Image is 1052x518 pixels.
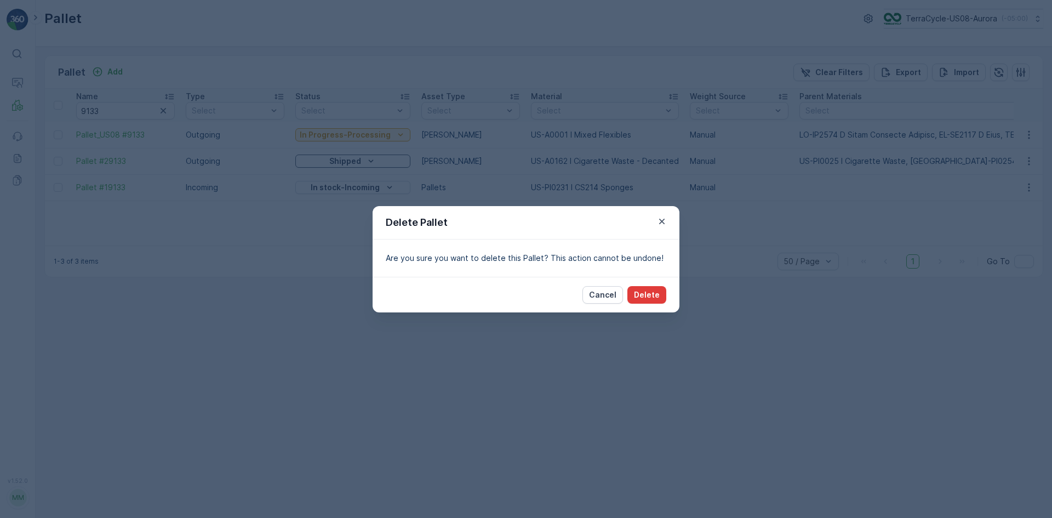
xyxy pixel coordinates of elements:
p: Cancel [589,289,616,300]
p: Are you sure you want to delete this Pallet? This action cannot be undone! [386,253,666,264]
button: Cancel [582,286,623,304]
button: Delete [627,286,666,304]
p: Delete [634,289,660,300]
p: Delete Pallet [386,215,448,230]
